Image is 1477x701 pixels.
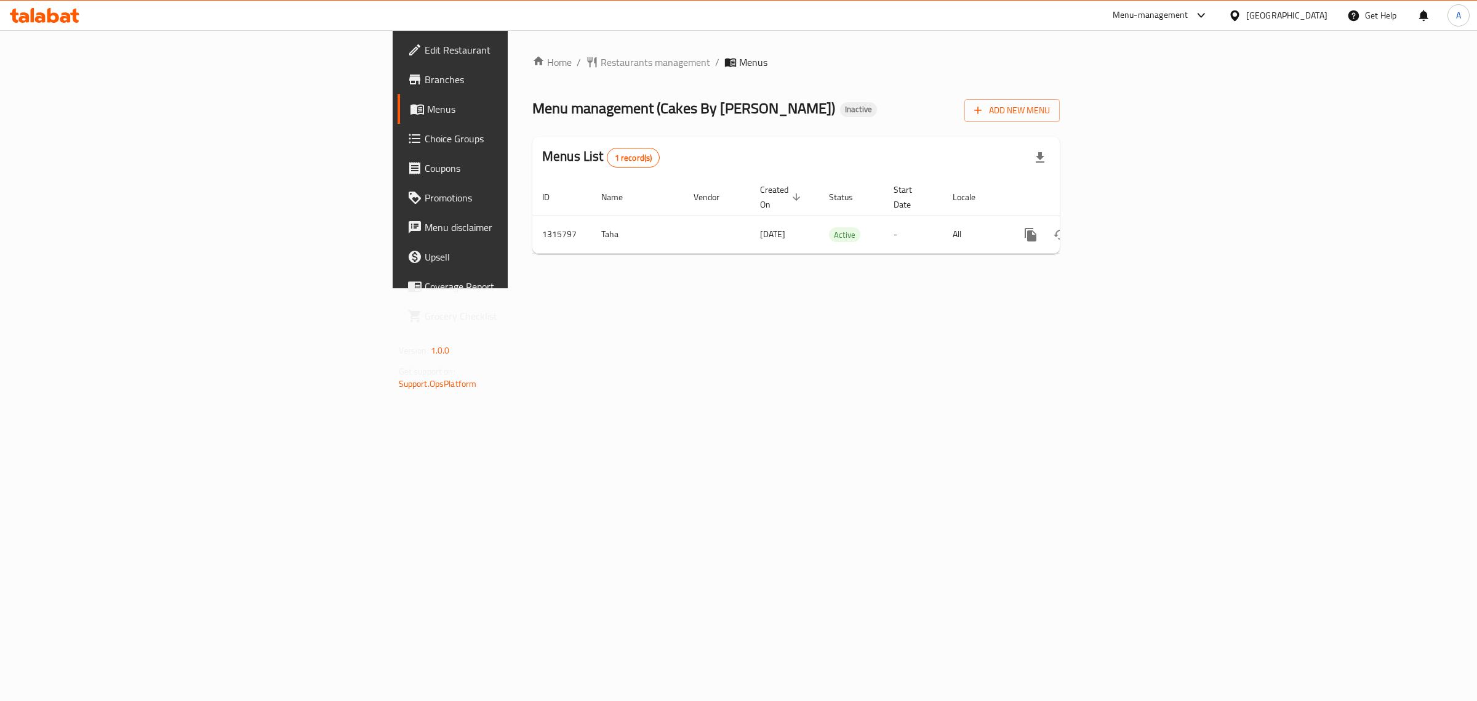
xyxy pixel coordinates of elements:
[399,363,455,379] span: Get support on:
[884,216,943,253] td: -
[398,301,639,331] a: Grocery Checklist
[829,227,860,242] div: Active
[427,102,630,116] span: Menus
[760,226,785,242] span: [DATE]
[607,148,660,168] div: Total records count
[425,43,630,57] span: Edit Restaurant
[542,147,660,168] h2: Menus List
[431,342,450,359] span: 1.0.0
[840,102,877,117] div: Inactive
[398,183,639,213] a: Promotions
[399,342,429,359] span: Version:
[425,131,630,146] span: Choice Groups
[398,35,639,65] a: Edit Restaurant
[829,228,860,242] span: Active
[425,220,630,235] span: Menu disclaimer
[532,55,1060,70] nav: breadcrumb
[1025,143,1055,172] div: Export file
[532,179,1144,254] table: enhanced table
[425,279,630,294] span: Coverage Report
[398,242,639,272] a: Upsell
[399,376,477,392] a: Support.OpsPlatform
[974,103,1050,118] span: Add New Menu
[398,272,639,301] a: Coverage Report
[943,216,1006,253] td: All
[739,55,767,70] span: Menus
[964,99,1060,122] button: Add New Menu
[829,190,869,205] span: Status
[1016,220,1046,249] button: more
[532,94,835,122] span: Menu management ( Cakes By [PERSON_NAME] )
[398,65,639,94] a: Branches
[398,94,639,124] a: Menus
[840,104,877,115] span: Inactive
[1046,220,1075,249] button: Change Status
[425,249,630,264] span: Upsell
[601,55,710,70] span: Restaurants management
[425,309,630,323] span: Grocery Checklist
[1456,9,1461,22] span: A
[398,124,639,153] a: Choice Groups
[1113,8,1188,23] div: Menu-management
[694,190,735,205] span: Vendor
[601,190,639,205] span: Name
[425,190,630,205] span: Promotions
[953,190,991,205] span: Locale
[1246,9,1327,22] div: [GEOGRAPHIC_DATA]
[715,55,719,70] li: /
[894,182,928,212] span: Start Date
[607,152,660,164] span: 1 record(s)
[398,153,639,183] a: Coupons
[586,55,710,70] a: Restaurants management
[425,161,630,176] span: Coupons
[760,182,804,212] span: Created On
[542,190,566,205] span: ID
[425,72,630,87] span: Branches
[398,213,639,242] a: Menu disclaimer
[1006,179,1144,216] th: Actions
